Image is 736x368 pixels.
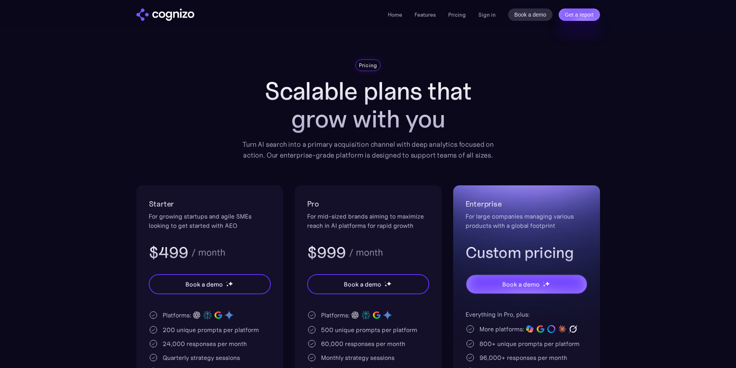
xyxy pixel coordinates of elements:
div: / month [349,248,383,257]
div: 24,000 responses per month [163,339,247,348]
h3: $499 [149,243,189,263]
a: Features [415,11,436,18]
h3: Custom pricing [466,243,588,263]
h2: Starter [149,198,271,210]
img: star [384,282,386,283]
a: Book a demostarstarstar [307,274,429,294]
div: More platforms: [479,324,524,334]
img: star [226,284,229,287]
div: Platforms: [321,310,350,320]
a: Home [388,11,402,18]
img: star [545,281,550,286]
div: Platforms: [163,310,191,320]
img: star [543,284,546,287]
img: star [386,281,391,286]
div: For large companies managing various products with a global footprint [466,212,588,230]
img: star [228,281,233,286]
h1: Scalable plans that grow with you [237,77,500,133]
h2: Enterprise [466,198,588,210]
div: Monthly strategy sessions [321,353,394,362]
div: / month [191,248,225,257]
div: Book a demo [185,280,223,289]
a: Get a report [559,8,600,21]
a: home [136,8,194,21]
div: 96,000+ responses per month [479,353,567,362]
div: 60,000 responses per month [321,339,405,348]
img: star [543,282,544,283]
a: Book a demostarstarstar [149,274,271,294]
div: Everything in Pro, plus: [466,310,588,319]
div: Book a demo [344,280,381,289]
h3: $999 [307,243,346,263]
img: cognizo logo [136,8,194,21]
a: Book a demostarstarstar [466,274,588,294]
div: 200 unique prompts per platform [163,325,259,334]
div: For growing startups and agile SMEs looking to get started with AEO [149,212,271,230]
a: Sign in [478,10,496,19]
a: Book a demo [508,8,552,21]
h2: Pro [307,198,429,210]
div: 500 unique prompts per platform [321,325,417,334]
img: star [384,284,387,287]
div: Book a demo [502,280,539,289]
div: Turn AI search into a primary acquisition channel with deep analytics focused on action. Our ente... [237,139,500,161]
a: Pricing [448,11,466,18]
img: star [226,282,227,283]
div: Quarterly strategy sessions [163,353,240,362]
div: Pricing [359,61,377,69]
div: 800+ unique prompts per platform [479,339,580,348]
div: For mid-sized brands aiming to maximize reach in AI platforms for rapid growth [307,212,429,230]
